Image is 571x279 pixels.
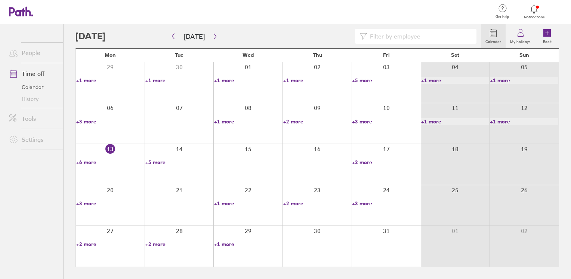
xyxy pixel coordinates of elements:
a: Notifications [522,4,546,19]
a: +2 more [352,159,420,166]
a: +1 more [214,77,283,84]
a: +6 more [76,159,145,166]
a: +3 more [352,118,420,125]
a: +3 more [352,200,420,207]
span: Notifications [522,15,546,19]
span: Sun [519,52,529,58]
label: Book [538,37,556,44]
span: Fri [383,52,390,58]
label: Calendar [481,37,506,44]
span: Thu [313,52,322,58]
a: Tools [3,111,63,126]
a: +3 more [76,118,145,125]
a: +1 more [214,241,283,248]
a: People [3,45,63,60]
span: Get help [490,15,515,19]
input: Filter by employee [367,29,472,43]
a: +3 more [76,200,145,207]
a: +1 more [421,118,490,125]
a: Settings [3,132,63,147]
a: Book [535,24,559,48]
a: +1 more [145,77,214,84]
a: +1 more [214,200,283,207]
a: My holidays [506,24,535,48]
a: +2 more [283,118,352,125]
a: +1 more [214,118,283,125]
span: Wed [243,52,254,58]
button: [DATE] [178,30,211,43]
a: +1 more [490,118,558,125]
a: +1 more [490,77,558,84]
a: +1 more [421,77,490,84]
a: +1 more [76,77,145,84]
a: +2 more [283,200,352,207]
label: My holidays [506,37,535,44]
a: +5 more [145,159,214,166]
span: Mon [105,52,116,58]
a: History [3,93,63,105]
a: +1 more [283,77,352,84]
a: +2 more [145,241,214,248]
a: +5 more [352,77,420,84]
a: Calendar [3,81,63,93]
span: Sat [451,52,459,58]
a: Calendar [481,24,506,48]
span: Tue [175,52,183,58]
a: +2 more [76,241,145,248]
a: Time off [3,66,63,81]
